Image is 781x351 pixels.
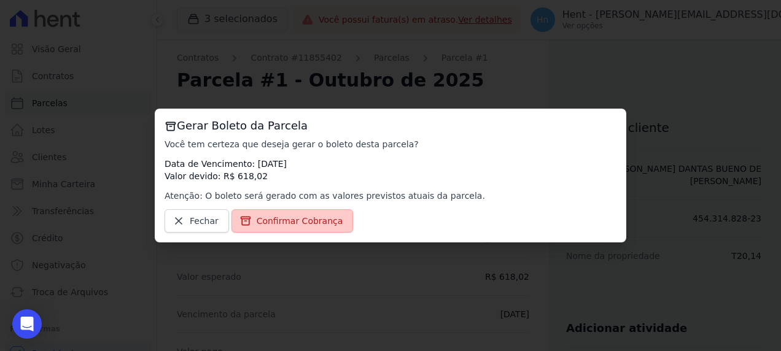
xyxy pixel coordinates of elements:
p: Data de Vencimento: [DATE] Valor devido: R$ 618,02 [165,158,616,182]
span: Fechar [190,215,219,227]
span: Confirmar Cobrança [257,215,343,227]
p: Você tem certeza que deseja gerar o boleto desta parcela? [165,138,616,150]
h3: Gerar Boleto da Parcela [165,118,616,133]
a: Fechar [165,209,229,233]
p: Atenção: O boleto será gerado com as valores previstos atuais da parcela. [165,190,616,202]
a: Confirmar Cobrança [231,209,354,233]
div: Open Intercom Messenger [12,309,42,339]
